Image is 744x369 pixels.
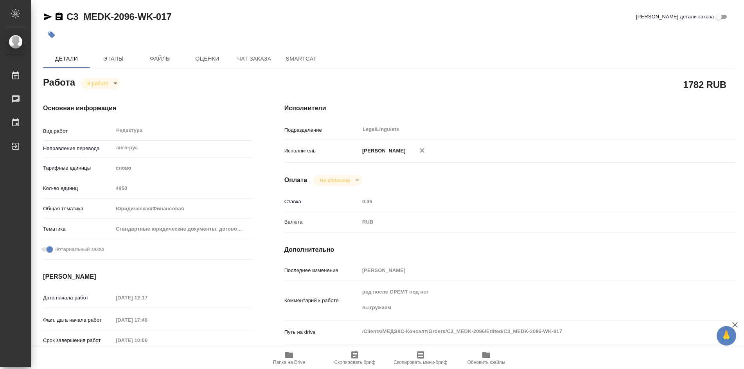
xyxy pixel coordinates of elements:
input: Пустое поле [359,196,698,207]
span: Нотариальный заказ [54,245,104,253]
div: Юридическая/Финансовая [113,202,253,215]
span: Чат заказа [235,54,273,64]
p: Срок завершения работ [43,337,113,344]
span: Детали [48,54,85,64]
input: Пустое поле [113,183,253,194]
div: слово [113,161,253,175]
input: Пустое поле [113,314,182,326]
p: Факт. дата начала работ [43,316,113,324]
button: Скопировать ссылку для ЯМессенджера [43,12,52,21]
p: Тематика [43,225,113,233]
p: [PERSON_NAME] [359,147,406,155]
h4: [PERSON_NAME] [43,272,253,281]
h2: Работа [43,75,75,89]
button: В работе [85,80,111,87]
p: Общая тематика [43,205,113,213]
span: Скопировать мини-бриф [394,360,447,365]
button: Скопировать мини-бриф [388,347,453,369]
p: Дата начала работ [43,294,113,302]
button: Папка на Drive [256,347,322,369]
p: Последнее изменение [284,267,359,274]
h4: Оплата [284,176,307,185]
span: Оценки [189,54,226,64]
button: Не оплачена [317,177,352,184]
p: Путь на drive [284,328,359,336]
h4: Дополнительно [284,245,735,254]
button: 🙏 [717,326,736,346]
input: Пустое поле [113,335,182,346]
p: Валюта [284,218,359,226]
h4: Исполнители [284,104,735,113]
div: RUB [359,215,698,229]
button: Скопировать бриф [322,347,388,369]
span: 🙏 [720,328,733,344]
button: Удалить исполнителя [413,142,431,159]
span: Папка на Drive [273,360,305,365]
h2: 1782 RUB [683,78,726,91]
p: Исполнитель [284,147,359,155]
div: Стандартные юридические документы, договоры, уставы [113,222,253,236]
span: [PERSON_NAME] детали заказа [636,13,714,21]
span: Этапы [95,54,132,64]
button: Скопировать ссылку [54,12,64,21]
span: Файлы [142,54,179,64]
p: Кол-во единиц [43,184,113,192]
textarea: /Clients/МЕДЭКС-Консалт/Orders/C3_MEDK-2096/Edited/C3_MEDK-2096-WK-017 [359,325,698,338]
p: Направление перевода [43,145,113,152]
p: Вид работ [43,127,113,135]
span: Обновить файлы [467,360,505,365]
button: Обновить файлы [453,347,519,369]
div: В работе [313,175,361,186]
span: SmartCat [282,54,320,64]
input: Пустое поле [113,292,182,303]
a: C3_MEDK-2096-WK-017 [66,11,171,22]
p: Тарифные единицы [43,164,113,172]
input: Пустое поле [359,265,698,276]
span: Скопировать бриф [334,360,375,365]
textarea: ред после GPEMT под нот выгружаем [359,285,698,314]
h4: Основная информация [43,104,253,113]
div: В работе [81,78,120,89]
p: Подразделение [284,126,359,134]
p: Ставка [284,198,359,206]
button: Добавить тэг [43,26,60,43]
p: Комментарий к работе [284,297,359,305]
